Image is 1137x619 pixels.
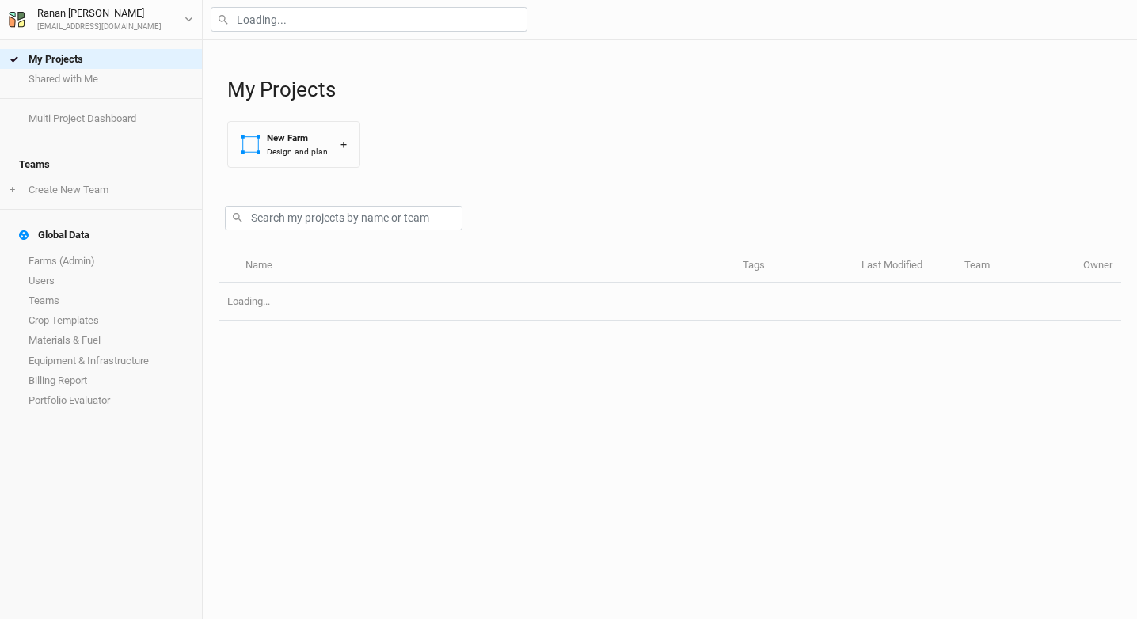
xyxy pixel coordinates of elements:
th: Last Modified [853,249,956,283]
th: Name [236,249,733,283]
div: Global Data [19,229,89,241]
div: Ranan [PERSON_NAME] [37,6,162,21]
th: Owner [1074,249,1121,283]
input: Loading... [211,7,527,32]
th: Tags [734,249,853,283]
th: Team [956,249,1074,283]
div: [EMAIL_ADDRESS][DOMAIN_NAME] [37,21,162,33]
div: Design and plan [267,146,328,158]
div: New Farm [267,131,328,145]
span: + [10,184,15,196]
input: Search my projects by name or team [225,206,462,230]
button: New FarmDesign and plan+ [227,121,360,168]
div: + [340,136,347,153]
h1: My Projects [227,78,1121,102]
td: Loading... [219,283,1121,321]
button: Ranan [PERSON_NAME][EMAIL_ADDRESS][DOMAIN_NAME] [8,5,194,33]
h4: Teams [10,149,192,180]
